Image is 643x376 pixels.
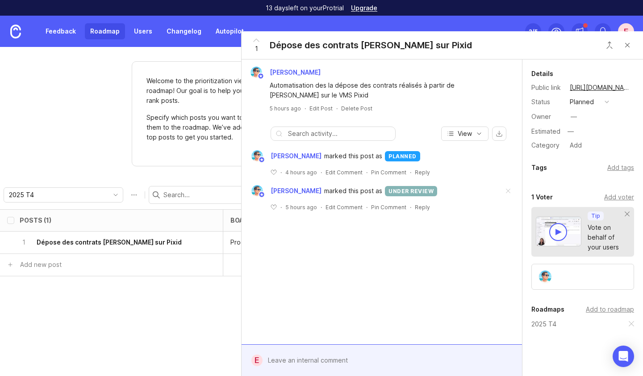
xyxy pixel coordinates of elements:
[586,304,634,314] div: Add to roadmap
[288,129,391,139] input: Search activity...
[371,169,406,176] div: Pin Comment
[371,203,406,211] div: Pin Comment
[591,212,600,220] p: Tip
[251,67,262,78] img: Benjamin Hareau
[385,151,420,161] div: planned
[618,23,634,39] button: E
[161,23,207,39] a: Changelog
[531,140,563,150] div: Category
[309,105,333,112] div: Edit Post
[280,169,282,176] div: ·
[10,25,21,38] img: Canny Home
[415,203,430,211] div: Reply
[604,192,634,202] div: Add voter
[531,112,563,122] div: Owner
[280,203,282,211] div: ·
[525,23,541,39] button: 2/5
[20,232,198,253] button: 1Dépose des contrats [PERSON_NAME] sur Pixid
[351,5,377,11] a: Upgrade
[410,203,411,211] div: ·
[563,139,585,151] a: Add
[251,150,263,162] img: Benjamin Hareau
[415,169,430,176] div: Reply
[601,36,618,54] button: Close button
[366,169,367,176] div: ·
[146,113,298,142] p: Specify which posts you want to score by sending them to the roadmap. We’ve added a few of your t...
[565,126,576,137] div: —
[259,191,265,198] img: member badge
[531,162,547,173] div: Tags
[270,80,504,100] div: Automatisation des la dépose des contrats réalisés à partir de [PERSON_NAME] sur le VMS Pixid
[567,82,634,93] a: [URL][DOMAIN_NAME]
[531,68,553,79] div: Details
[9,190,108,200] input: 2025 T4
[531,128,560,135] div: Estimated
[40,23,81,39] a: Feedback
[326,203,363,211] div: Edit Comment
[210,23,249,39] a: Autopilot
[230,238,255,247] p: Produits
[270,105,301,112] a: 5 hours ago
[20,260,62,270] div: Add new post
[305,105,306,112] div: ·
[251,355,263,366] div: E
[529,25,538,38] div: 2 /5
[531,97,563,107] div: Status
[255,44,258,54] span: 1
[285,169,317,176] span: 4 hours ago
[570,97,594,107] div: planned
[531,319,556,329] a: 2025 T4
[441,127,489,141] button: View
[531,192,553,203] div: 1 Voter
[127,188,141,202] button: Roadmap options
[571,112,577,122] div: —
[129,23,158,39] a: Users
[271,151,321,161] span: [PERSON_NAME]
[607,163,634,173] div: Add tags
[410,169,411,176] div: ·
[458,129,472,138] span: View
[245,67,328,78] a: Benjamin Hareau[PERSON_NAME]
[251,185,263,197] img: Benjamin Hareau
[109,191,123,199] svg: toggle icon
[258,73,264,80] img: member badge
[321,169,322,176] div: ·
[266,4,344,13] p: 13 days left on your Pro trial
[385,186,437,196] div: under review
[259,156,265,163] img: member badge
[613,346,634,367] div: Open Intercom Messenger
[539,270,551,283] img: Benjamin Hareau
[163,190,288,200] input: Search...
[246,185,324,197] a: Benjamin Hareau[PERSON_NAME]
[85,23,125,39] a: Roadmap
[321,203,322,211] div: ·
[536,216,581,246] img: video-thumbnail-vote-d41b83416815613422e2ca741bf692cc.jpg
[285,203,317,211] span: 5 hours ago
[4,187,123,203] div: toggle menu
[567,139,585,151] div: Add
[324,151,382,161] span: marked this post as
[146,76,298,106] p: Welcome to the prioritization view of your roadmap! Our goal is to help your team score and rank ...
[20,217,51,224] div: Posts (1)
[618,36,636,54] button: Close button
[230,217,253,224] div: board
[37,238,182,247] h6: Dépose des contrats [PERSON_NAME] sur Pixid
[492,127,506,141] button: export comments
[366,203,367,211] div: ·
[588,223,625,252] div: Vote on behalf of your users
[326,169,363,176] div: Edit Comment
[246,150,324,162] a: Benjamin Hareau[PERSON_NAME]
[270,39,472,51] div: Dépose des contrats [PERSON_NAME] sur Pixid
[270,68,321,76] span: [PERSON_NAME]
[531,83,563,93] div: Public link
[531,304,564,315] div: Roadmaps
[20,238,28,247] p: 1
[324,186,382,196] span: marked this post as
[341,105,372,112] div: Delete Post
[271,186,321,196] span: [PERSON_NAME]
[336,105,338,112] div: ·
